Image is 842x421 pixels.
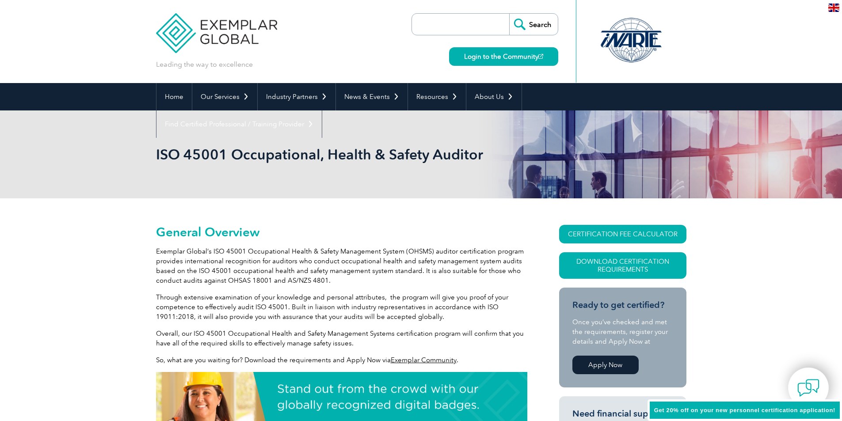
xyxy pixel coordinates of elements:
[538,54,543,59] img: open_square.png
[156,355,527,365] p: So, what are you waiting for? Download the requirements and Apply Now via .
[156,146,495,163] h1: ISO 45001 Occupational, Health & Safety Auditor
[449,47,558,66] a: Login to the Community
[654,407,835,413] span: Get 20% off on your new personnel certification application!
[572,317,673,346] p: Once you’ve checked and met the requirements, register your details and Apply Now at
[156,110,322,138] a: Find Certified Professional / Training Provider
[391,356,457,364] a: Exemplar Community
[572,300,673,311] h3: Ready to get certified?
[466,83,522,110] a: About Us
[192,83,257,110] a: Our Services
[336,83,408,110] a: News & Events
[156,247,527,285] p: Exemplar Global’s ISO 45001 Occupational Health & Safety Management System (OHSMS) auditor certif...
[408,83,466,110] a: Resources
[797,377,819,399] img: contact-chat.png
[156,225,527,239] h2: General Overview
[258,83,335,110] a: Industry Partners
[572,356,639,374] a: Apply Now
[559,252,686,279] a: Download Certification Requirements
[156,329,527,348] p: Overall, our ISO 45001 Occupational Health and Safety Management Systems certification program wi...
[156,60,253,69] p: Leading the way to excellence
[156,83,192,110] a: Home
[156,292,527,322] p: Through extensive examination of your knowledge and personal attributes, the program will give yo...
[509,14,558,35] input: Search
[828,4,839,12] img: en
[559,225,686,243] a: CERTIFICATION FEE CALCULATOR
